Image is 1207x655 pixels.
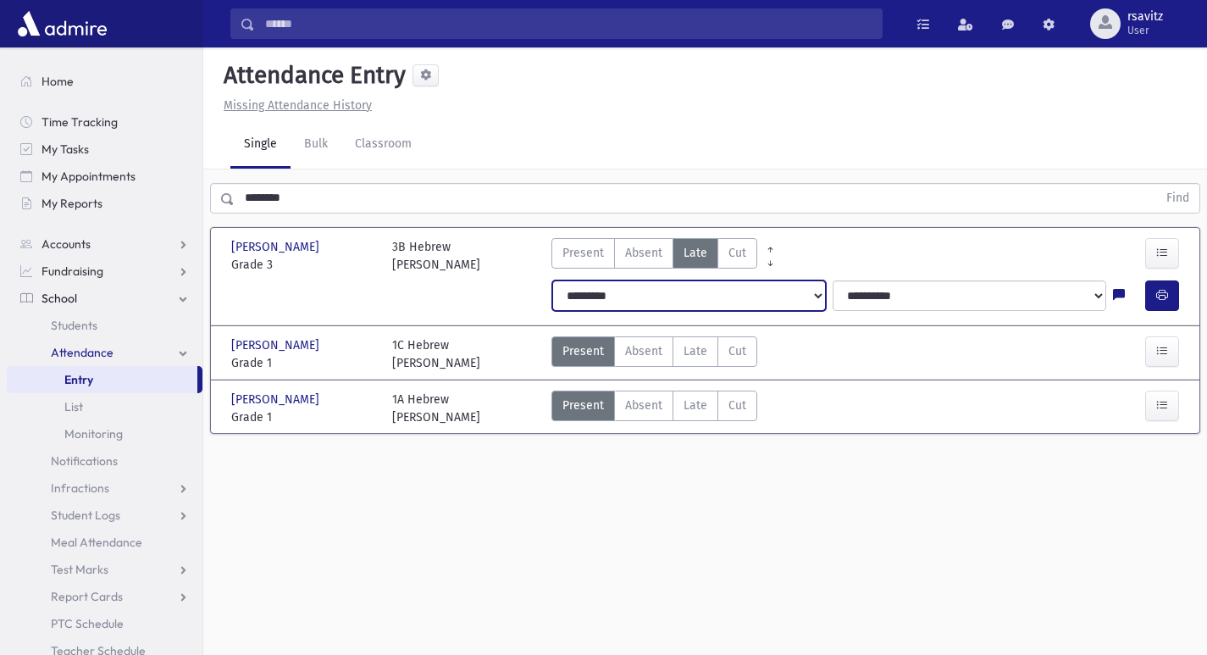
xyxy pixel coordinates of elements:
[7,312,202,339] a: Students
[7,339,202,366] a: Attendance
[684,244,707,262] span: Late
[7,529,202,556] a: Meal Attendance
[7,258,202,285] a: Fundraising
[7,190,202,217] a: My Reports
[728,244,746,262] span: Cut
[625,397,662,414] span: Absent
[64,372,93,387] span: Entry
[231,408,375,426] span: Grade 1
[7,366,197,393] a: Entry
[392,336,480,372] div: 1C Hebrew [PERSON_NAME]
[217,98,372,113] a: Missing Attendance History
[42,169,136,184] span: My Appointments
[7,556,202,583] a: Test Marks
[1156,184,1199,213] button: Find
[625,342,662,360] span: Absent
[42,142,89,157] span: My Tasks
[7,108,202,136] a: Time Tracking
[51,616,124,631] span: PTC Schedule
[231,256,375,274] span: Grade 3
[551,391,757,426] div: AttTypes
[7,163,202,190] a: My Appointments
[7,230,202,258] a: Accounts
[217,61,406,90] h5: Attendance Entry
[7,447,202,475] a: Notifications
[51,535,142,550] span: Meal Attendance
[64,399,83,414] span: List
[64,426,123,441] span: Monitoring
[562,244,604,262] span: Present
[42,291,77,306] span: School
[1127,10,1163,24] span: rsavitz
[7,475,202,502] a: Infractions
[51,589,123,604] span: Report Cards
[231,354,375,372] span: Grade 1
[51,562,108,577] span: Test Marks
[51,480,109,496] span: Infractions
[42,114,118,130] span: Time Tracking
[7,136,202,163] a: My Tasks
[7,583,202,610] a: Report Cards
[7,285,202,312] a: School
[231,391,323,408] span: [PERSON_NAME]
[7,420,202,447] a: Monitoring
[684,342,707,360] span: Late
[341,121,425,169] a: Classroom
[255,8,882,39] input: Search
[551,238,757,274] div: AttTypes
[231,238,323,256] span: [PERSON_NAME]
[7,610,202,637] a: PTC Schedule
[51,453,118,469] span: Notifications
[14,7,111,41] img: AdmirePro
[51,318,97,333] span: Students
[728,342,746,360] span: Cut
[51,345,114,360] span: Attendance
[42,264,103,279] span: Fundraising
[551,336,757,372] div: AttTypes
[562,397,604,414] span: Present
[728,397,746,414] span: Cut
[625,244,662,262] span: Absent
[562,342,604,360] span: Present
[42,74,74,89] span: Home
[7,68,202,95] a: Home
[392,391,480,426] div: 1A Hebrew [PERSON_NAME]
[51,508,120,523] span: Student Logs
[42,196,102,211] span: My Reports
[291,121,341,169] a: Bulk
[684,397,707,414] span: Late
[42,236,91,252] span: Accounts
[7,393,202,420] a: List
[230,121,291,169] a: Single
[231,336,323,354] span: [PERSON_NAME]
[392,238,480,274] div: 3B Hebrew [PERSON_NAME]
[224,98,372,113] u: Missing Attendance History
[1127,24,1163,37] span: User
[7,502,202,529] a: Student Logs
